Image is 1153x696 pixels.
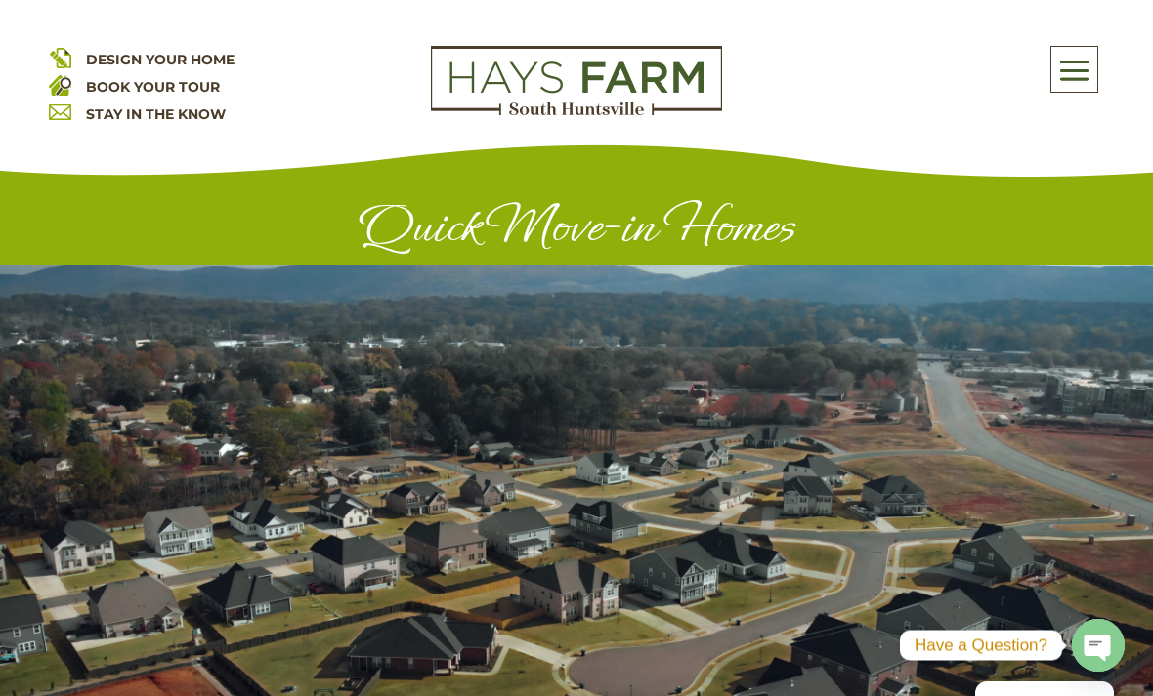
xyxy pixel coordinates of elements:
img: Logo [431,46,722,116]
a: BOOK YOUR TOUR [86,78,220,96]
a: STAY IN THE KNOW [86,105,226,123]
img: book your home tour [49,73,71,96]
a: hays farm homes huntsville development [431,102,722,120]
h1: Quick Move-in Homes [115,197,1038,265]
